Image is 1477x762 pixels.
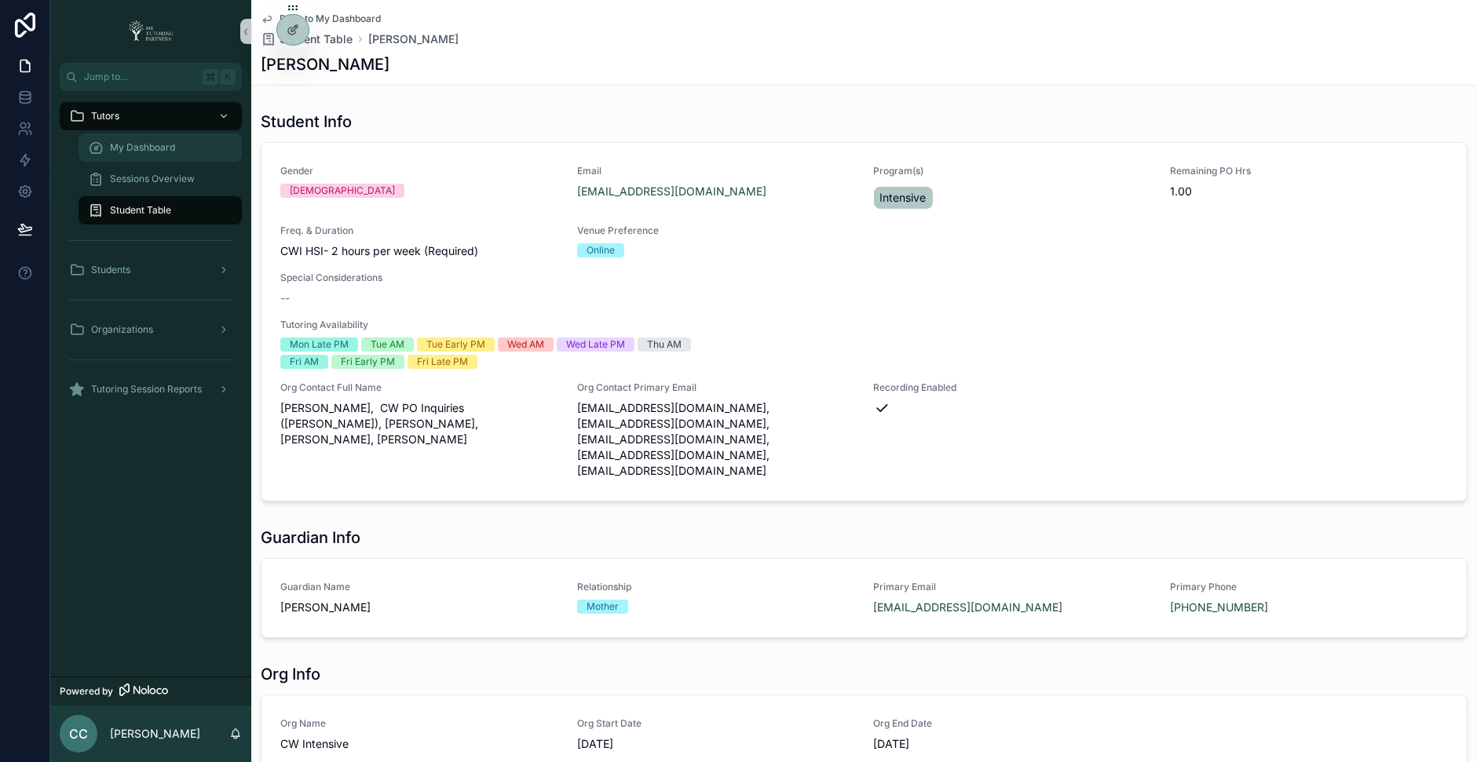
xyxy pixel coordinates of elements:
span: Freq. & Duration [280,224,558,237]
span: Org Contact Full Name [280,381,558,394]
span: 1.00 [1170,184,1448,199]
span: -- [280,290,290,306]
span: [PERSON_NAME] [280,600,558,615]
span: Intensive [880,190,927,206]
span: Remaining PO Hrs [1170,165,1448,177]
img: App logo [123,19,178,44]
h1: Student Info [261,111,352,133]
a: Back to My Dashboard [261,13,381,25]
div: Thu AM [647,337,682,352]
div: Wed AM [507,337,544,352]
span: Gender [280,165,558,177]
div: Tue AM [371,337,404,352]
div: Fri Early PM [341,355,395,369]
div: scrollable content [50,91,251,424]
span: Org End Date [874,717,1152,730]
a: Student Table [261,31,353,47]
div: Wed Late PM [566,337,625,352]
div: Mon Late PM [290,337,349,352]
span: Powered by [60,685,113,698]
span: Org Contact Primary Email [577,381,855,394]
span: CWI HSI- 2 hours per week (Required) [280,243,558,259]
span: Special Considerations [280,272,1448,284]
a: Sessions Overview [79,165,242,193]
span: [DATE] [577,736,855,752]
span: Students [91,264,130,276]
a: Powered by [50,676,251,705]
div: Fri AM [290,355,319,369]
span: Student Table [280,31,353,47]
div: Mother [587,600,619,614]
span: Primary Phone [1170,581,1448,593]
span: [DATE] [874,736,1152,752]
div: Fri Late PM [417,355,468,369]
div: Online [587,243,615,257]
a: My Dashboard [79,133,242,162]
a: Organizations [60,315,242,344]
span: Tutors [91,110,119,122]
a: [PERSON_NAME] [368,31,459,47]
h1: Org Info [261,663,320,685]
a: [PHONE_NUMBER] [1170,600,1268,615]
span: Jump to... [84,71,196,83]
a: [EMAIL_ADDRESS][DOMAIN_NAME] [874,600,1063,615]
span: Guardian Name [280,581,558,593]
span: K [221,71,234,83]
button: Jump to...K [60,63,242,91]
a: Tutoring Session Reports [60,375,242,403]
span: Sessions Overview [110,173,195,185]
span: [EMAIL_ADDRESS][DOMAIN_NAME], [EMAIL_ADDRESS][DOMAIN_NAME], [EMAIL_ADDRESS][DOMAIN_NAME], [EMAIL_... [577,400,855,479]
span: Student Table [110,204,171,217]
span: Back to My Dashboard [280,13,381,25]
h1: [PERSON_NAME] [261,53,389,75]
a: Students [60,256,242,284]
div: Tue Early PM [426,337,485,352]
span: Org Start Date [577,717,855,730]
span: CC [69,724,88,743]
span: Primary Email [874,581,1152,593]
span: Tutoring Session Reports [91,383,202,396]
span: Recording Enabled [874,381,1152,394]
span: [PERSON_NAME], CW PO Inquiries ([PERSON_NAME]), [PERSON_NAME], [PERSON_NAME], [PERSON_NAME] [280,400,558,447]
h1: Guardian Info [261,527,360,549]
p: [PERSON_NAME] [110,726,200,742]
div: [DEMOGRAPHIC_DATA] [290,184,395,198]
span: Email [577,165,855,177]
span: Tutoring Availability [280,319,1448,331]
a: Tutors [60,102,242,130]
span: Organizations [91,323,153,336]
span: My Dashboard [110,141,175,154]
span: Program(s) [874,165,1152,177]
span: CW Intensive [280,736,558,752]
span: Venue Preference [577,224,855,237]
a: Student Table [79,196,242,224]
span: Org Name [280,717,558,730]
span: Relationship [577,581,855,593]
a: [EMAIL_ADDRESS][DOMAIN_NAME] [577,184,766,199]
